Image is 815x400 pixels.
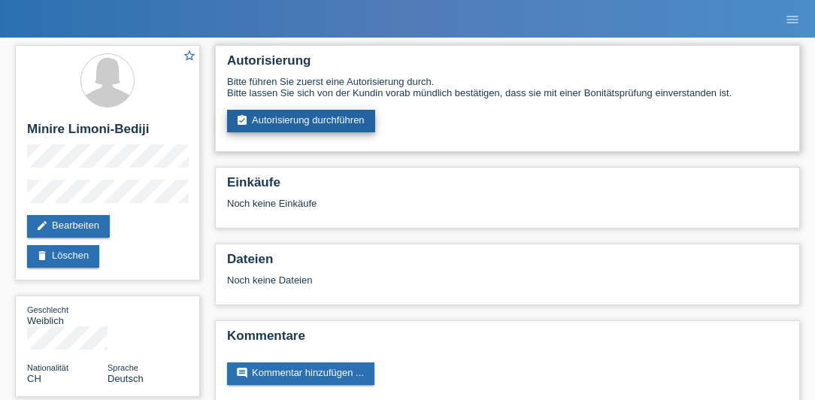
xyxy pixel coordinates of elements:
[27,363,68,372] span: Nationalität
[236,367,248,379] i: comment
[108,373,144,384] span: Deutsch
[227,53,788,76] h2: Autorisierung
[227,362,374,385] a: commentKommentar hinzufügen ...
[27,122,188,144] h2: Minire Limoni-Bediji
[236,114,248,126] i: assignment_turned_in
[785,12,800,27] i: menu
[108,363,138,372] span: Sprache
[183,49,196,62] i: star_border
[227,198,788,220] div: Noch keine Einkäufe
[27,304,108,326] div: Weiblich
[36,250,48,262] i: delete
[27,245,99,268] a: deleteLöschen
[777,14,807,23] a: menu
[36,220,48,232] i: edit
[27,215,110,238] a: editBearbeiten
[27,373,41,384] span: Schweiz
[227,76,788,98] div: Bitte führen Sie zuerst eine Autorisierung durch. Bitte lassen Sie sich von der Kundin vorab münd...
[227,274,629,286] div: Noch keine Dateien
[27,305,68,314] span: Geschlecht
[227,110,375,132] a: assignment_turned_inAutorisierung durchführen
[227,252,788,274] h2: Dateien
[227,329,788,351] h2: Kommentare
[183,49,196,65] a: star_border
[227,175,788,198] h2: Einkäufe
